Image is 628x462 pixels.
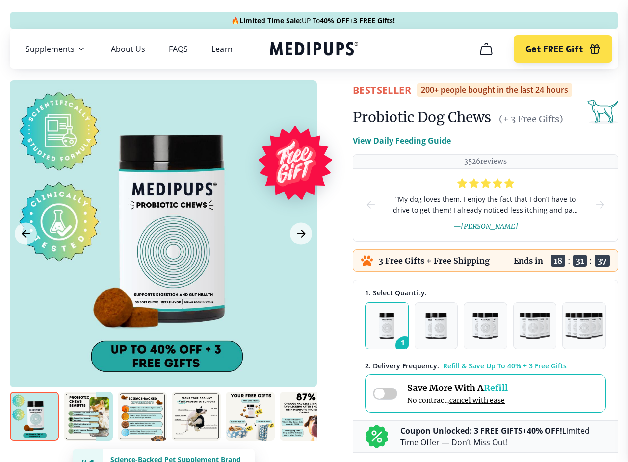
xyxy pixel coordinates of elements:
[573,255,587,267] span: 31
[226,392,275,441] img: Probiotic Dog Chews | Natural Dog Supplements
[400,425,606,448] p: + Limited Time Offer — Don’t Miss Out!
[499,113,563,124] span: (+ 3 Free Gifts)
[10,392,59,441] img: Probiotic Dog Chews | Natural Dog Supplements
[111,44,145,54] a: About Us
[270,40,358,60] a: Medipups
[595,255,610,267] span: 37
[169,44,188,54] a: FAQS
[365,288,606,297] div: 1. Select Quantity:
[514,256,543,266] p: Ends in
[172,392,221,441] img: Probiotic Dog Chews | Natural Dog Supplements
[474,37,498,61] button: cart
[64,392,113,441] img: Probiotic Dog Chews | Natural Dog Supplements
[407,382,508,393] span: Save More With A
[525,44,583,55] span: Get FREE Gift
[26,44,75,54] span: Supplements
[290,223,312,245] button: Next Image
[379,256,490,266] p: 3 Free Gifts + Free Shipping
[594,169,606,241] button: next-slide
[379,313,394,339] img: Pack of 1 - Natural Dog Supplements
[26,43,87,55] button: Supplements
[565,313,603,339] img: Pack of 5 - Natural Dog Supplements
[449,396,505,405] span: cancel with ease
[472,313,499,339] img: Pack of 3 - Natural Dog Supplements
[425,313,447,339] img: Pack of 2 - Natural Dog Supplements
[231,16,395,25] span: 🔥 UP To +
[353,108,491,126] h1: Probiotic Dog Chews
[407,396,508,405] span: No contract,
[365,169,377,241] button: prev-slide
[520,313,550,339] img: Pack of 4 - Natural Dog Supplements
[551,255,565,267] span: 18
[453,222,518,231] span: — [PERSON_NAME]
[527,425,562,436] b: 40% OFF!
[484,382,508,393] span: Refill
[211,44,233,54] a: Learn
[365,361,439,370] span: 2 . Delivery Frequency:
[395,336,414,355] span: 1
[443,361,567,370] span: Refill & Save Up To 40% + 3 Free Gifts
[464,157,507,166] p: 3526 reviews
[568,256,571,266] span: :
[15,223,37,245] button: Previous Image
[353,135,451,146] p: View Daily Feeding Guide
[365,302,409,349] button: 1
[353,83,411,97] span: BestSeller
[417,83,572,97] div: 200+ people bought in the last 24 hours
[589,256,592,266] span: :
[514,35,612,63] button: Get FREE Gift
[280,392,329,441] img: Probiotic Dog Chews | Natural Dog Supplements
[400,425,523,436] b: Coupon Unlocked: 3 FREE GIFTS
[118,392,167,441] img: Probiotic Dog Chews | Natural Dog Supplements
[392,194,578,216] span: “ My dog loves them. I enjoy the fact that I don’t have to drive to get them! I already noticed l...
